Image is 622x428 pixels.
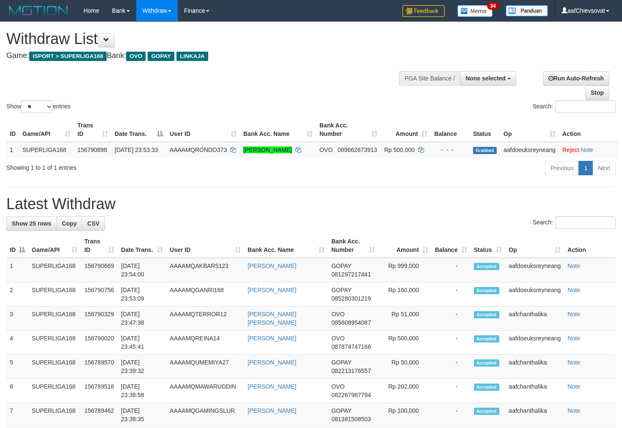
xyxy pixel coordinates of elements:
[505,282,564,307] td: aafdoeuksreyneang
[248,287,296,293] a: [PERSON_NAME]
[474,311,499,318] span: Accepted
[111,118,166,142] th: Date Trans.: activate to sort column descending
[543,71,609,86] a: Run Auto-Refresh
[331,262,351,269] span: GOPAY
[170,146,227,153] span: AAAAMQRONDO373
[474,263,499,270] span: Accepted
[331,295,371,302] span: Copy 085280301219 to clipboard
[378,355,432,379] td: Rp 50,000
[166,355,244,379] td: AAAAMQUMEMIYA27
[6,30,406,47] h1: Withdraw List
[118,379,166,403] td: [DATE] 23:38:58
[6,234,28,258] th: ID: activate to sort column descending
[176,52,208,61] span: LINKAJA
[62,220,77,227] span: Copy
[56,216,82,231] a: Copy
[81,355,118,379] td: 156789570
[81,307,118,331] td: 156790329
[384,146,415,153] span: Rp 500.000
[28,258,81,282] td: SUPERLIGA168
[248,262,296,269] a: [PERSON_NAME]
[432,307,471,331] td: -
[148,52,174,61] span: GOPAY
[581,146,594,153] a: Note
[533,216,616,229] label: Search:
[6,160,253,172] div: Showing 1 to 1 of 1 entries
[474,384,499,391] span: Accepted
[87,220,99,227] span: CSV
[115,146,158,153] span: [DATE] 23:53:33
[81,379,118,403] td: 156789518
[434,146,466,154] div: - - -
[6,52,406,60] h4: Game: Bank:
[578,161,593,175] a: 1
[328,234,378,258] th: Bank Acc. Number: activate to sort column ascending
[166,234,244,258] th: User ID: activate to sort column ascending
[74,118,111,142] th: Trans ID: activate to sort column ascending
[331,359,351,366] span: GOPAY
[118,307,166,331] td: [DATE] 23:47:38
[166,282,244,307] td: AAAAMQGANRI168
[432,282,471,307] td: -
[506,5,548,17] img: panduan.png
[505,331,564,355] td: aafdoeuksreyneang
[331,335,344,342] span: OVO
[81,258,118,282] td: 156790669
[166,331,244,355] td: AAAAMQREINA14
[81,403,118,427] td: 156789462
[248,359,296,366] a: [PERSON_NAME]
[567,287,580,293] a: Note
[21,100,53,113] select: Showentries
[331,416,371,422] span: Copy 081381508503 to clipboard
[533,100,616,113] label: Search:
[248,383,296,390] a: [PERSON_NAME]
[505,234,564,258] th: Op: activate to sort column ascending
[28,355,81,379] td: SUPERLIGA168
[6,4,71,17] img: MOTION_logo.png
[28,379,81,403] td: SUPERLIGA168
[166,258,244,282] td: AAAAMQAKBAR5123
[331,319,371,326] span: Copy 085608954087 to clipboard
[118,258,166,282] td: [DATE] 23:54:00
[118,331,166,355] td: [DATE] 23:45:41
[378,379,432,403] td: Rp 202,000
[118,282,166,307] td: [DATE] 23:53:09
[28,331,81,355] td: SUPERLIGA168
[166,307,244,331] td: AAAAMQTERROR12
[378,307,432,331] td: Rp 51,000
[6,196,616,213] h1: Latest Withdraw
[28,234,81,258] th: Game/API: activate to sort column ascending
[381,118,431,142] th: Amount: activate to sort column ascending
[505,355,564,379] td: aafchanthalika
[331,407,351,414] span: GOPAY
[500,142,559,157] td: aafdoeuksreyneang
[118,355,166,379] td: [DATE] 23:39:32
[82,216,105,231] a: CSV
[432,403,471,427] td: -
[166,379,244,403] td: AAAAMQMAWARUDDIN
[432,355,471,379] td: -
[6,216,57,231] a: Show 25 rows
[331,383,344,390] span: OVO
[28,307,81,331] td: SUPERLIGA168
[567,311,580,318] a: Note
[378,258,432,282] td: Rp 999,000
[567,383,580,390] a: Note
[592,161,616,175] a: Next
[505,307,564,331] td: aafchanthalika
[6,331,28,355] td: 4
[474,335,499,342] span: Accepted
[378,234,432,258] th: Amount: activate to sort column ascending
[331,287,351,293] span: GOPAY
[6,118,19,142] th: ID
[166,403,244,427] td: AAAAMQGAMINGSLUR
[585,86,609,100] a: Stop
[378,403,432,427] td: Rp 100,000
[378,282,432,307] td: Rp 160,000
[126,52,146,61] span: OVO
[338,146,377,153] span: Copy 089662673913 to clipboard
[19,118,74,142] th: Game/API: activate to sort column ascending
[567,407,580,414] a: Note
[399,71,460,86] div: PGA Site Balance /
[77,146,107,153] span: 156790898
